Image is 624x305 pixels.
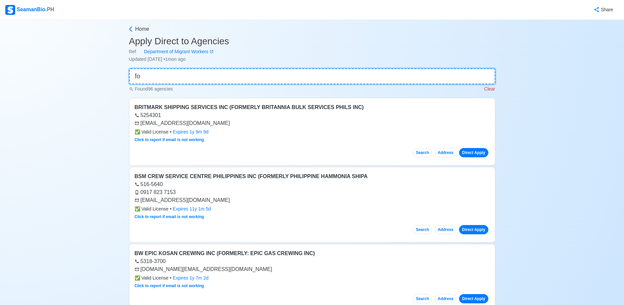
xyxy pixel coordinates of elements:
span: Home [135,25,149,33]
div: Expires 1y 9m 9d [173,129,209,135]
button: Search [413,148,432,157]
div: • [135,129,490,135]
img: Logo [5,5,15,15]
div: • [135,275,490,282]
p: Found 96 agencies [129,86,173,93]
span: Updated [DATE] • 1mon ago [129,57,186,62]
span: .PH [46,7,54,12]
button: Address [435,148,456,157]
div: [EMAIL_ADDRESS][DOMAIN_NAME] [135,119,490,127]
a: Click to report if email is not working [135,284,204,288]
div: Department of Migrant Workers [136,48,210,55]
a: 0917 823 7153 [135,189,176,195]
div: Expires 1y 7m 2d [173,275,209,282]
p: Clear [484,86,495,93]
span: check [135,129,140,134]
a: Direct Apply [459,294,488,303]
div: Expires 11y 1m 5d [173,206,211,212]
button: Address [435,225,456,234]
a: Direct Apply [459,148,488,157]
a: 516-5640 [135,181,163,187]
div: • [135,206,490,212]
button: Share [587,3,619,16]
div: BSM CREW SERVICE CENTRE PHILIPPINES INC (FORMERLY PHILIPPINE HAMMONIA SHIPA [135,172,490,180]
span: Valid License [135,129,169,135]
div: [EMAIL_ADDRESS][DOMAIN_NAME] [135,196,490,204]
div: SeamanBio [5,5,54,15]
a: 5318-3700 [135,258,166,264]
span: Valid License [135,206,169,212]
input: 👉 Quick Search [129,68,495,84]
a: Direct Apply [459,225,488,234]
h3: Apply Direct to Agencies [129,36,495,47]
div: Ref [129,48,495,55]
button: Address [435,294,456,303]
div: BW EPIC KOSAN CREWING INC (FORMERLY: EPIC GAS CREWING INC) [135,249,490,257]
a: 5254301 [135,112,161,118]
a: Click to report if email is not working [135,214,204,219]
a: Home [127,25,495,33]
a: Click to report if email is not working [135,137,204,142]
span: check [135,275,140,281]
span: check [135,206,140,211]
div: [DOMAIN_NAME][EMAIL_ADDRESS][DOMAIN_NAME] [135,265,490,273]
button: Search [413,294,432,303]
button: Search [413,225,432,234]
a: Department of Migrant Workers [136,48,213,55]
div: BRITMARK SHIPPING SERVICES INC (FORMERLY BRITANNIA BULK SERVICES PHILS INC) [135,103,490,111]
span: Valid License [135,275,169,282]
